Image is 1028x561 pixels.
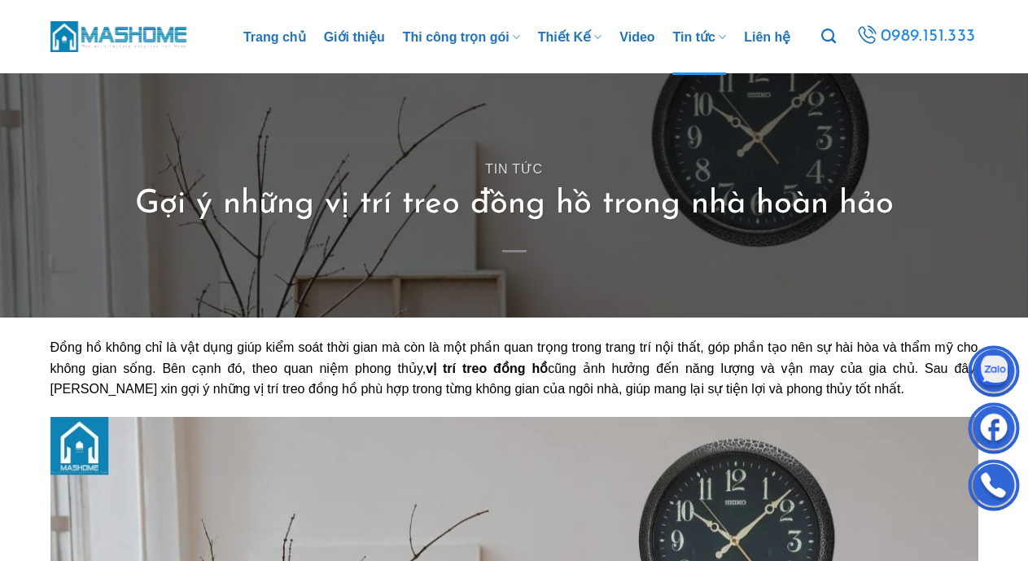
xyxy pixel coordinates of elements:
[881,23,976,50] span: 0989.151.333
[969,349,1018,398] img: Zalo
[854,22,978,51] a: 0989.151.333
[821,20,836,54] a: Tìm kiếm
[485,162,543,176] a: Tin tức
[426,362,548,375] strong: vị trí treo đồng hồ
[50,340,978,396] span: Đồng hồ không chỉ là vật dụng giúp kiểm soát thời gian mà còn là một phần quan trọng trong trang ...
[135,183,894,226] h1: Gợi ý những vị trí treo đồng hồ trong nhà hoàn hảo
[969,463,1018,512] img: Phone
[50,19,189,54] img: MasHome – Tổng Thầu Thiết Kế Và Xây Nhà Trọn Gói
[969,406,1018,455] img: Facebook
